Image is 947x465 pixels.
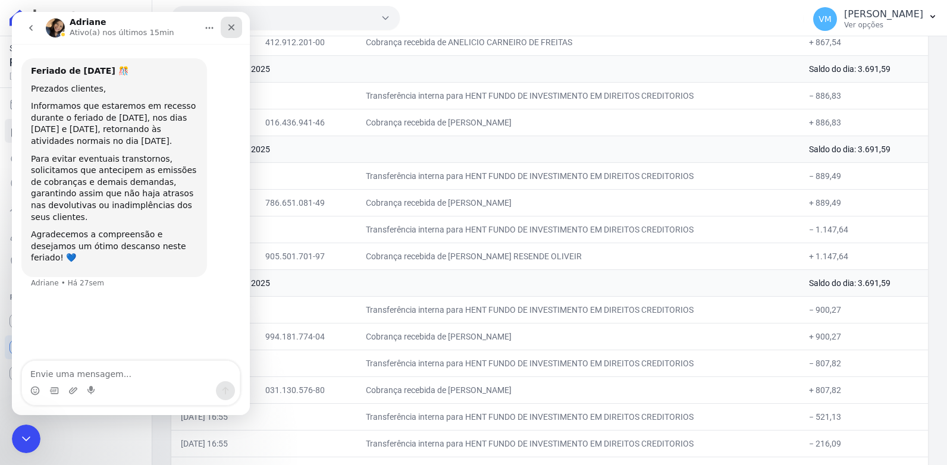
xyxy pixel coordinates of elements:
span: R$ 3.691,59 [10,55,128,71]
div: Informamos que estaremos em recesso durante o feriado de [DATE], nos dias [DATE] e [DATE], retorn... [19,89,186,135]
nav: Sidebar [10,93,142,385]
p: Ativo(a) nos últimos 15min [58,15,162,27]
td: [DATE] 16:55 [171,430,256,457]
td: 786.651.081-49 [256,189,356,216]
td: Saldo do dia: 3.691,59 [799,55,928,82]
td: 05 de Setembro de 2025 [171,269,799,296]
td: 412.912.201-00 [256,29,356,55]
div: Adriane • Há 27sem [19,268,92,275]
td: Transferência interna para HENT FUNDO DE INVESTIMENTO EM DIREITOS CREDITORIOS [356,403,799,430]
td: Transferência interna para HENT FUNDO DE INVESTIMENTO EM DIREITOS CREDITORIOS [356,216,799,243]
td: − 889,49 [799,162,928,189]
td: Cobrança recebida de [PERSON_NAME] [356,109,799,136]
div: Feriado de [DATE] 🎊Prezados clientes,Informamos que estaremos em recesso durante o feriado de [DA... [10,46,195,265]
button: Grupo Rei [171,6,400,30]
button: Upload do anexo [57,374,66,384]
a: Nova transferência [5,145,147,169]
a: Pagamentos [5,171,147,195]
td: + 886,83 [799,109,928,136]
button: Selecionador de GIF [37,374,47,384]
span: [DATE] 10:50 [10,71,128,81]
td: Cobrança recebida de [PERSON_NAME] RESENDE OLIVEIR [356,243,799,269]
iframe: Intercom live chat [12,425,40,453]
a: Clientes [5,224,147,247]
span: Saldo atual [10,42,128,55]
p: Ver opções [844,20,923,30]
div: Plataformas [10,290,142,304]
td: Cobrança recebida de [PERSON_NAME] [356,323,799,350]
td: Saldo do dia: 3.691,59 [799,269,928,296]
td: Transferência interna para HENT FUNDO DE INVESTIMENTO EM DIREITOS CREDITORIOS [356,430,799,457]
a: Extrato [5,119,147,143]
td: Transferência interna para HENT FUNDO DE INVESTIMENTO EM DIREITOS CREDITORIOS [356,296,799,323]
b: Feriado de [DATE] 🎊 [19,54,117,64]
td: + 807,82 [799,376,928,403]
div: Fechar [209,5,230,26]
div: Prezados clientes, [19,71,186,83]
iframe: Intercom live chat [12,12,250,415]
td: 06 de Setembro de 2025 [171,136,799,162]
td: − 521,13 [799,403,928,430]
button: Enviar uma mensagem [204,369,223,388]
div: Adriane diz… [10,46,228,291]
td: Transferência interna para HENT FUNDO DE INVESTIMENTO EM DIREITOS CREDITORIOS [356,162,799,189]
td: Transferência interna para HENT FUNDO DE INVESTIMENTO EM DIREITOS CREDITORIOS [356,350,799,376]
td: 905.501.701-97 [256,243,356,269]
textarea: Envie uma mensagem... [10,349,228,369]
div: Para evitar eventuais transtornos, solicitamos que antecipem as emissões de cobranças e demais de... [19,142,186,212]
td: − 886,83 [799,82,928,109]
button: Selecionador de Emoji [18,374,28,384]
td: Cobrança recebida de [PERSON_NAME] [356,376,799,403]
button: VM [PERSON_NAME] Ver opções [804,2,947,36]
td: 994.181.774-04 [256,323,356,350]
p: [PERSON_NAME] [844,8,923,20]
td: 07 de Setembro de 2025 [171,55,799,82]
td: + 1.147,64 [799,243,928,269]
td: + 867,54 [799,29,928,55]
div: Agradecemos a compreensão e desejamos um ótimo descanso neste feriado! 💙 [19,217,186,252]
td: Cobrança recebida de [PERSON_NAME] [356,189,799,216]
td: − 807,82 [799,350,928,376]
button: Start recording [76,374,85,384]
a: Negativação [5,250,147,274]
a: Conta Hent Novidade [5,335,147,359]
td: Cobrança recebida de ANELICIO CARNEIRO DE FREITAS [356,29,799,55]
td: Transferência interna para HENT FUNDO DE INVESTIMENTO EM DIREITOS CREDITORIOS [356,82,799,109]
button: Início [186,5,209,27]
td: Saldo do dia: 3.691,59 [799,136,928,162]
td: [DATE] 16:55 [171,403,256,430]
td: 031.130.576-80 [256,376,356,403]
td: − 1.147,64 [799,216,928,243]
td: − 900,27 [799,296,928,323]
td: + 889,49 [799,189,928,216]
td: − 216,09 [799,430,928,457]
a: Troca de Arquivos [5,197,147,221]
a: Recebíveis [5,309,147,333]
td: + 900,27 [799,323,928,350]
td: 016.436.941-46 [256,109,356,136]
span: VM [819,15,832,23]
a: Cobranças [5,93,147,117]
